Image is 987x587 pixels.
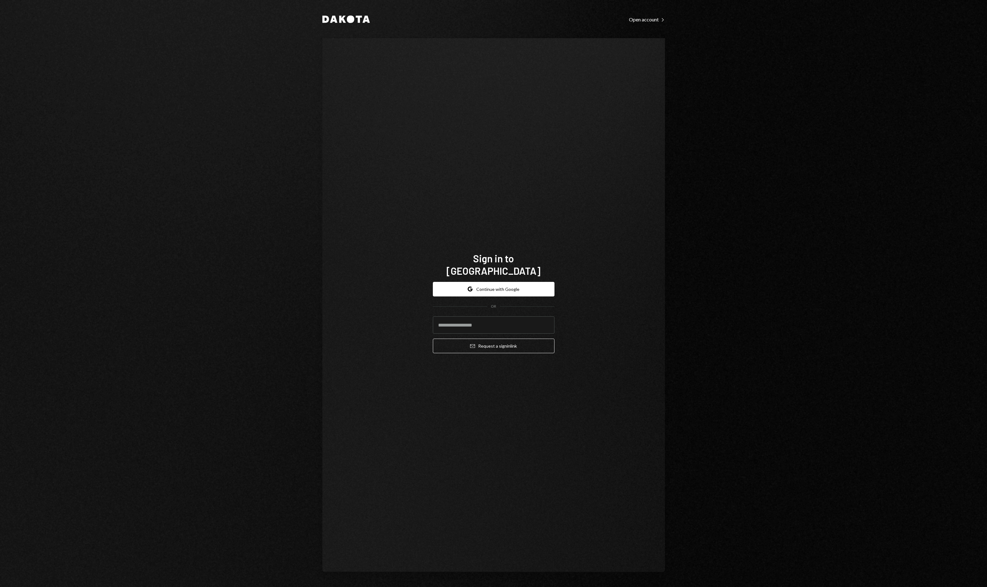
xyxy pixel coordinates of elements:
[629,16,665,23] a: Open account
[491,304,496,309] div: OR
[433,339,554,353] button: Request a signinlink
[433,252,554,277] h1: Sign in to [GEOGRAPHIC_DATA]
[433,282,554,296] button: Continue with Google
